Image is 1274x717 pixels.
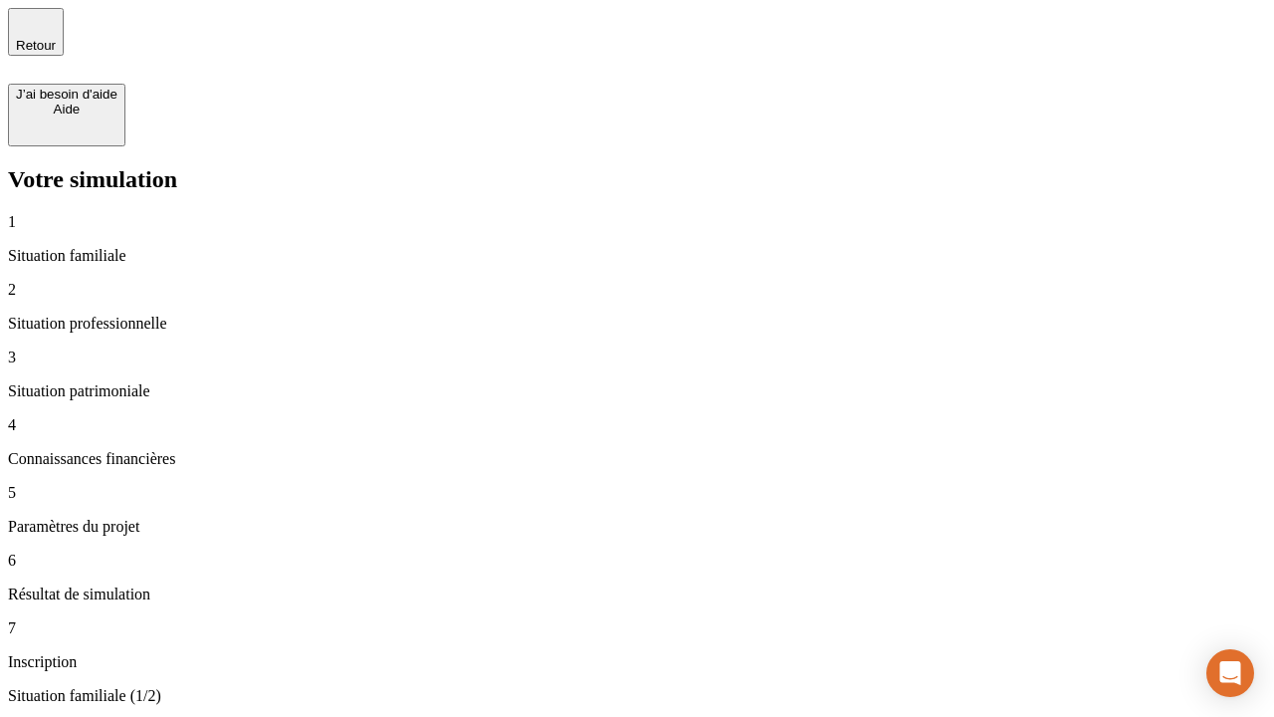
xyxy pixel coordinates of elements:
[8,586,1266,603] p: Résultat de simulation
[8,518,1266,536] p: Paramètres du projet
[8,166,1266,193] h2: Votre simulation
[16,102,117,117] div: Aide
[8,552,1266,570] p: 6
[8,349,1266,366] p: 3
[8,687,1266,705] p: Situation familiale (1/2)
[8,450,1266,468] p: Connaissances financières
[16,38,56,53] span: Retour
[8,247,1266,265] p: Situation familiale
[8,382,1266,400] p: Situation patrimoniale
[8,213,1266,231] p: 1
[8,281,1266,299] p: 2
[8,416,1266,434] p: 4
[8,315,1266,333] p: Situation professionnelle
[1206,649,1254,697] div: Open Intercom Messenger
[8,619,1266,637] p: 7
[8,484,1266,502] p: 5
[8,84,125,146] button: J’ai besoin d'aideAide
[8,8,64,56] button: Retour
[16,87,117,102] div: J’ai besoin d'aide
[8,653,1266,671] p: Inscription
